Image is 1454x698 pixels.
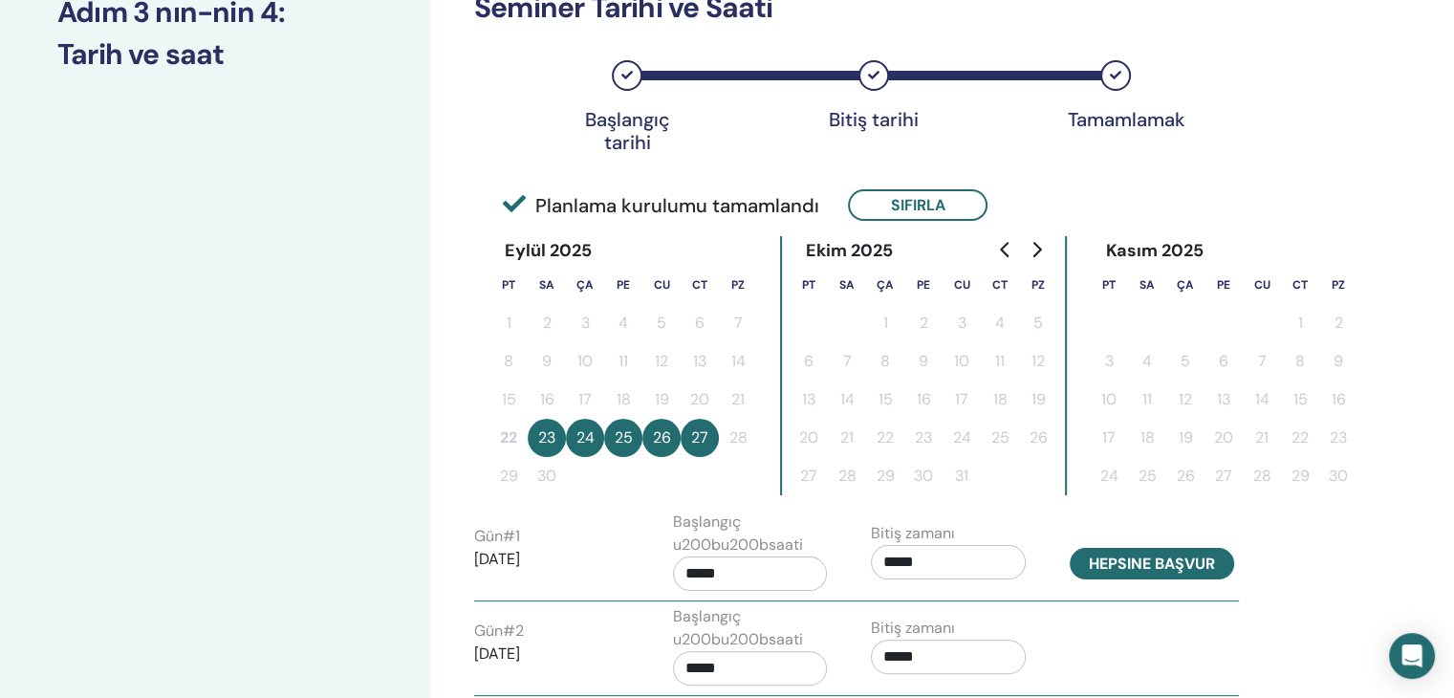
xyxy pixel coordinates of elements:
[489,381,528,419] button: 15
[719,304,757,342] button: 7
[642,304,681,342] button: 5
[943,342,981,381] button: 10
[1128,342,1166,381] button: 4
[528,419,566,457] button: 23
[1019,419,1057,457] button: 26
[790,419,828,457] button: 20
[1166,266,1204,304] th: Çarşamba
[1090,419,1128,457] button: 17
[943,381,981,419] button: 17
[904,381,943,419] button: 16
[866,342,904,381] button: 8
[604,419,642,457] button: 25
[828,342,866,381] button: 7
[1090,236,1219,266] div: Kasım 2025
[1319,266,1357,304] th: Pazar
[866,304,904,342] button: 1
[1166,419,1204,457] button: 19
[1281,342,1319,381] button: 8
[866,266,904,304] th: Çarşamba
[1281,381,1319,419] button: 15
[904,342,943,381] button: 9
[1204,342,1243,381] button: 6
[981,342,1019,381] button: 11
[681,381,719,419] button: 20
[1204,381,1243,419] button: 13
[489,342,528,381] button: 8
[566,419,604,457] button: 24
[566,304,604,342] button: 3
[1281,266,1319,304] th: Cumartesi
[943,419,981,457] button: 24
[871,522,955,545] label: Bitiş zamanı
[1021,230,1052,269] button: Go to next month
[1090,266,1128,304] th: Pazartesi
[1319,419,1357,457] button: 23
[489,266,528,304] th: Pazartesi
[866,419,904,457] button: 22
[604,304,642,342] button: 4
[1204,266,1243,304] th: Perşembe
[904,266,943,304] th: Perşembe
[871,617,955,640] label: Bitiş zamanı
[474,620,524,643] label: Gün # 2
[474,548,629,571] p: [DATE]
[528,304,566,342] button: 2
[489,457,528,495] button: 29
[1319,342,1357,381] button: 9
[642,419,681,457] button: 26
[489,419,528,457] button: 22
[604,342,642,381] button: 11
[474,525,520,548] label: Gün # 1
[719,381,757,419] button: 21
[828,419,866,457] button: 21
[1019,304,1057,342] button: 5
[1090,457,1128,495] button: 24
[943,457,981,495] button: 31
[579,108,675,154] div: Başlangıç tarihi
[503,191,819,220] span: Planlama kurulumu tamamlandı
[1166,342,1204,381] button: 5
[1090,381,1128,419] button: 10
[1128,381,1166,419] button: 11
[719,419,757,457] button: 28
[981,381,1019,419] button: 18
[566,266,604,304] th: Çarşamba
[528,266,566,304] th: Salı
[866,457,904,495] button: 29
[904,457,943,495] button: 30
[642,266,681,304] th: Cuma
[604,266,642,304] th: Perşembe
[681,419,719,457] button: 27
[790,266,828,304] th: Pazartesi
[528,381,566,419] button: 16
[719,266,757,304] th: Pazar
[1019,266,1057,304] th: Pazar
[904,304,943,342] button: 2
[790,457,828,495] button: 27
[1166,381,1204,419] button: 12
[981,304,1019,342] button: 4
[673,511,828,556] label: Başlangıç u200bu200bsaati
[1204,457,1243,495] button: 27
[1281,304,1319,342] button: 1
[474,643,629,665] p: [DATE]
[1070,548,1234,579] button: Hepsine başvur
[681,342,719,381] button: 13
[1128,457,1166,495] button: 25
[826,108,922,131] div: Bitiş tarihi
[1166,457,1204,495] button: 26
[1243,266,1281,304] th: Cuma
[848,189,987,221] button: Sıfırla
[566,381,604,419] button: 17
[1281,457,1319,495] button: 29
[981,419,1019,457] button: 25
[904,419,943,457] button: 23
[566,342,604,381] button: 10
[642,342,681,381] button: 12
[866,381,904,419] button: 15
[1090,342,1128,381] button: 3
[1243,419,1281,457] button: 21
[1128,419,1166,457] button: 18
[828,266,866,304] th: Salı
